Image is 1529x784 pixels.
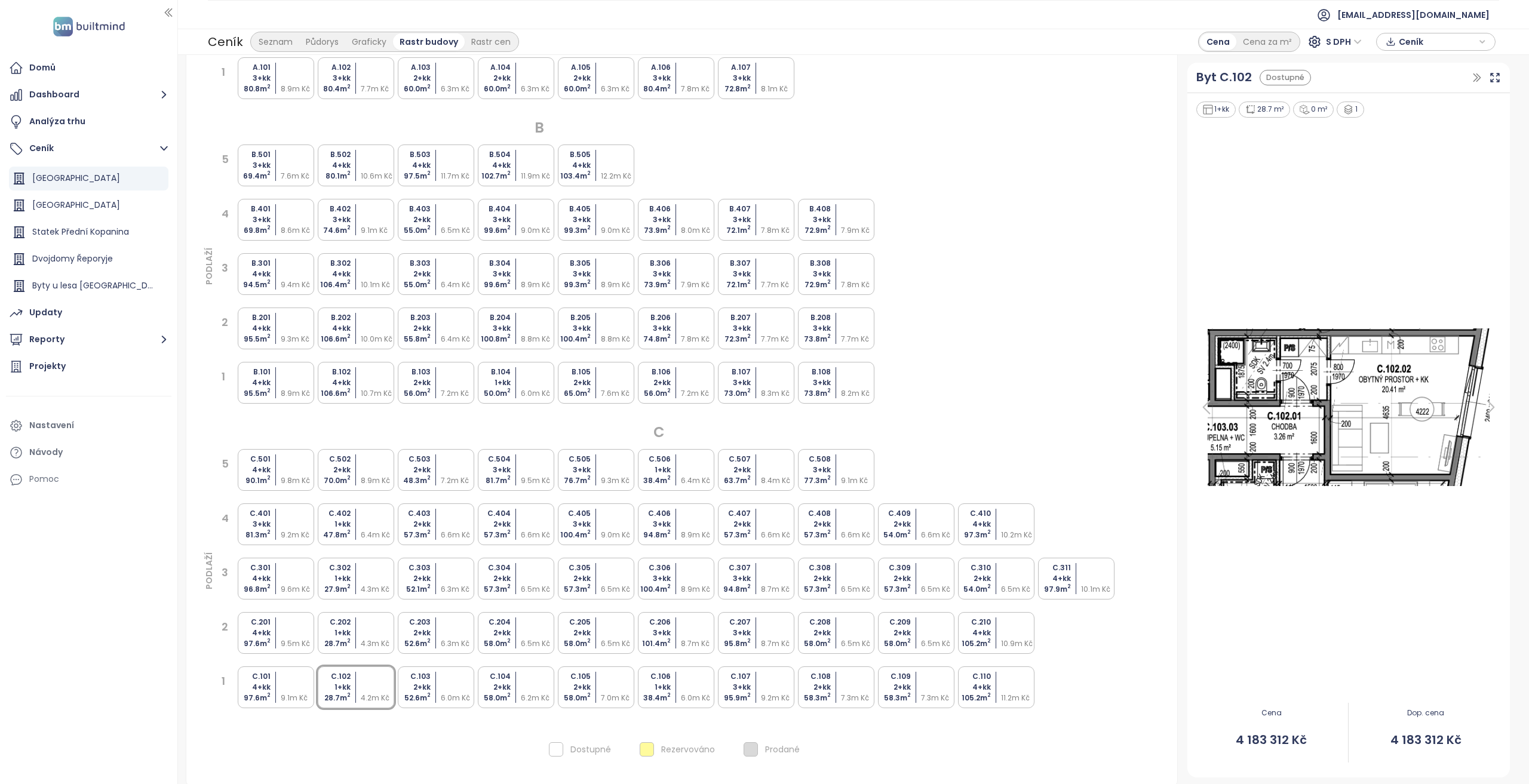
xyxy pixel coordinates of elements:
div: button [1383,33,1489,51]
div: B.306 [635,258,671,269]
div: 4+kk [235,377,271,388]
div: 73.9 m [635,279,671,290]
sup: 2 [667,224,671,231]
button: Reporty [6,328,171,352]
div: 3+kk [796,465,831,475]
div: B.202 [315,312,351,323]
img: Floor plan [1195,325,1502,490]
div: Dostupné [1260,70,1311,86]
sup: 2 [507,333,511,340]
div: 5 [222,151,229,180]
div: B.308 [796,258,831,269]
div: 99.3 m [555,225,591,236]
sup: 2 [587,333,591,340]
div: 8.9m Kč [601,279,636,290]
div: 1+kk [1196,102,1236,118]
div: 55.0 m [395,225,431,236]
div: 10.6m Kč [361,171,396,182]
div: 8.6m Kč [281,225,316,236]
div: 8.8m Kč [521,334,556,345]
div: 106.6 m [315,334,351,345]
div: 7.9m Kč [841,225,876,236]
div: 3+kk [716,377,751,388]
div: 3+kk [796,214,831,225]
div: 2+kk [635,377,671,388]
sup: 2 [747,333,751,340]
sup: 2 [267,474,271,481]
sup: 2 [427,224,431,231]
div: 80.4 m [635,84,671,94]
span: [GEOGRAPHIC_DATA] [32,172,120,184]
div: 6.3m Kč [441,84,476,94]
div: 7.7m Kč [361,84,396,94]
div: B.107 [716,367,751,377]
div: B.102 [315,367,351,377]
sup: 2 [747,278,751,285]
div: B.405 [555,204,591,214]
div: 6.4m Kč [441,334,476,345]
div: 80.8 m [235,84,271,94]
div: 8.9m Kč [521,279,556,290]
div: 3+kk [635,73,671,84]
div: 102.7 m [475,171,511,182]
div: [GEOGRAPHIC_DATA] [9,167,168,190]
sup: 2 [747,387,751,394]
div: B.404 [475,204,511,214]
div: 3+kk [555,269,591,279]
div: 10.7m Kč [361,388,396,399]
div: B.203 [395,312,431,323]
div: 65.0 m [555,388,591,399]
div: 74.8 m [635,334,671,345]
div: 8.2m Kč [841,388,876,399]
div: 4+kk [475,160,511,171]
div: 9.4m Kč [281,279,316,290]
div: C.507 [716,454,751,465]
sup: 2 [347,83,351,90]
sup: 2 [827,278,831,285]
sup: 2 [827,224,831,231]
div: B.205 [555,312,591,323]
div: [GEOGRAPHIC_DATA] [9,193,168,217]
div: 56.0 m [395,388,431,399]
a: Domů [6,56,171,80]
div: Dvojdomy Řeporyje [9,247,168,271]
div: B.206 [635,312,671,323]
div: Rastr cen [465,33,517,50]
div: 7.8m Kč [841,279,876,290]
div: B.301 [235,258,271,269]
sup: 2 [347,333,351,340]
a: Návody [6,441,171,465]
sup: 2 [427,170,431,177]
div: 73.9 m [635,225,671,236]
div: B.402 [315,204,351,214]
div: 3+kk [235,214,271,225]
div: 56.0 m [635,388,671,399]
div: PODLAŽÍ [202,273,216,285]
div: 106.6 m [315,388,351,399]
div: 80.1 m [315,171,351,182]
div: B [202,116,876,139]
div: 73.8 m [796,388,831,399]
sup: 2 [587,224,591,231]
div: 2+kk [395,269,431,279]
div: 1+kk [635,465,671,475]
a: Projekty [6,355,171,379]
div: 7.8m Kč [761,225,796,236]
sup: 2 [667,83,671,90]
div: Pomoc [29,472,59,487]
div: 106.4 m [315,279,351,290]
div: 4 [222,205,229,234]
div: 9.0m Kč [521,225,556,236]
sup: 2 [747,83,751,90]
sup: 2 [427,278,431,285]
div: Statek Přední Kopanina [9,220,168,244]
sup: 2 [747,224,751,231]
div: Cena za m² [1236,33,1298,50]
div: 95.5 m [235,334,271,345]
div: Návody [29,445,63,460]
span: Statek Přední Kopanina [32,226,129,238]
div: 9.0m Kč [601,225,636,236]
div: A.105 [555,62,591,73]
div: 6.3m Kč [521,84,556,94]
sup: 2 [267,387,271,394]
